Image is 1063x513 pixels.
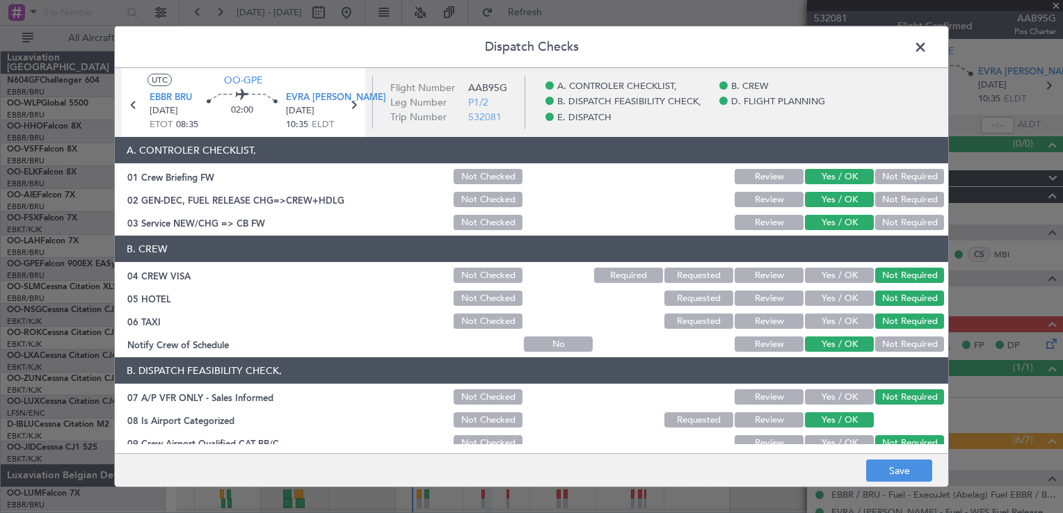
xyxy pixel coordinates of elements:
[805,313,874,329] button: Yes / OK
[805,412,874,427] button: Yes / OK
[805,336,874,352] button: Yes / OK
[875,336,944,352] button: Not Required
[875,291,944,306] button: Not Required
[875,268,944,283] button: Not Required
[805,435,874,450] button: Yes / OK
[805,169,874,184] button: Yes / OK
[866,459,932,482] button: Save
[805,291,874,306] button: Yes / OK
[875,313,944,329] button: Not Required
[115,26,948,68] header: Dispatch Checks
[875,192,944,207] button: Not Required
[805,268,874,283] button: Yes / OK
[805,192,874,207] button: Yes / OK
[875,435,944,450] button: Not Required
[805,215,874,230] button: Yes / OK
[875,389,944,405] button: Not Required
[875,215,944,230] button: Not Required
[731,95,825,109] span: D. FLIGHT PLANNING
[805,389,874,405] button: Yes / OK
[875,169,944,184] button: Not Required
